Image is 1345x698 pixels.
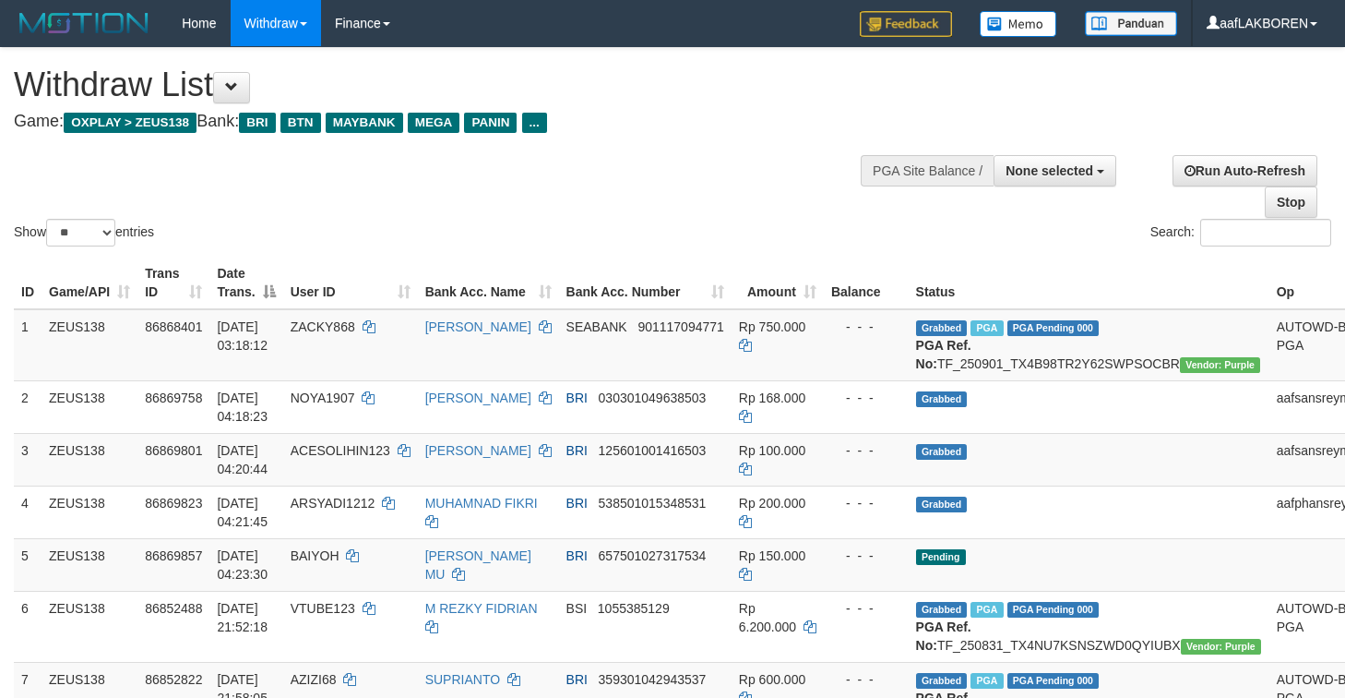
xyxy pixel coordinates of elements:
[14,591,42,662] td: 6
[970,673,1003,689] span: Marked by aaftrukkakada
[14,66,878,103] h1: Withdraw List
[64,113,196,133] span: OXPLAY > ZEUS138
[145,672,202,687] span: 86852822
[916,444,968,460] span: Grabbed
[145,601,202,616] span: 86852488
[42,309,137,381] td: ZEUS138
[1006,163,1093,178] span: None selected
[42,538,137,591] td: ZEUS138
[145,391,202,405] span: 86869758
[425,391,531,405] a: [PERSON_NAME]
[831,670,901,689] div: - - -
[739,496,805,511] span: Rp 200.000
[739,601,796,634] span: Rp 6.200.000
[42,380,137,433] td: ZEUS138
[831,599,901,618] div: - - -
[291,601,355,616] span: VTUBE123
[566,496,588,511] span: BRI
[217,443,268,476] span: [DATE] 04:20:44
[566,443,588,458] span: BRI
[566,391,588,405] span: BRI
[994,155,1116,187] button: None selected
[1085,11,1177,36] img: panduan.png
[566,319,627,334] span: SEABANK
[732,257,824,309] th: Amount: activate to sort column ascending
[1172,155,1317,187] a: Run Auto-Refresh
[291,391,355,405] span: NOYA1907
[46,219,115,247] select: Showentries
[217,391,268,424] span: [DATE] 04:18:23
[280,113,321,133] span: BTN
[326,113,403,133] span: MAYBANK
[861,155,994,187] div: PGA Site Balance /
[599,548,707,563] span: Copy 657501027317534 to clipboard
[291,548,339,563] span: BAIYOH
[909,257,1269,309] th: Status
[1007,673,1100,689] span: PGA Pending
[14,433,42,486] td: 3
[1007,602,1100,618] span: PGA Pending
[599,496,707,511] span: Copy 538501015348531 to clipboard
[42,591,137,662] td: ZEUS138
[909,309,1269,381] td: TF_250901_TX4B98TR2Y62SWPSOCBR
[14,486,42,538] td: 4
[418,257,559,309] th: Bank Acc. Name: activate to sort column ascending
[599,443,707,458] span: Copy 125601001416503 to clipboard
[291,672,337,687] span: AZIZI68
[14,380,42,433] td: 2
[970,320,1003,336] span: Marked by aaftrukkakada
[14,309,42,381] td: 1
[739,319,805,334] span: Rp 750.000
[599,391,707,405] span: Copy 030301049638503 to clipboard
[1180,357,1260,373] span: Vendor URL: https://trx4.1velocity.biz
[916,673,968,689] span: Grabbed
[1150,219,1331,247] label: Search:
[1007,320,1100,336] span: PGA Pending
[739,672,805,687] span: Rp 600.000
[980,11,1057,37] img: Button%20Memo.svg
[559,257,732,309] th: Bank Acc. Number: activate to sort column ascending
[909,591,1269,662] td: TF_250831_TX4NU7KSNSZWD0QYIUBX
[209,257,282,309] th: Date Trans.: activate to sort column descending
[291,496,375,511] span: ARSYADI1212
[283,257,418,309] th: User ID: activate to sort column ascending
[739,443,805,458] span: Rp 100.000
[425,672,500,687] a: SUPRIANTO
[522,113,547,133] span: ...
[137,257,209,309] th: Trans ID: activate to sort column ascending
[824,257,909,309] th: Balance
[637,319,723,334] span: Copy 901117094771 to clipboard
[145,319,202,334] span: 86868401
[831,389,901,407] div: - - -
[145,548,202,563] span: 86869857
[831,318,901,336] div: - - -
[425,601,538,616] a: M REZKY FIDRIAN
[566,672,588,687] span: BRI
[14,257,42,309] th: ID
[42,486,137,538] td: ZEUS138
[916,549,966,565] span: Pending
[291,319,355,334] span: ZACKY868
[145,496,202,511] span: 86869823
[916,620,971,653] b: PGA Ref. No:
[860,11,952,37] img: Feedback.jpg
[831,494,901,512] div: - - -
[916,338,971,371] b: PGA Ref. No:
[916,497,968,512] span: Grabbed
[425,496,538,511] a: MUHAMNAD FIKRI
[14,538,42,591] td: 5
[425,443,531,458] a: [PERSON_NAME]
[14,113,878,131] h4: Game: Bank:
[425,319,531,334] a: [PERSON_NAME]
[739,548,805,563] span: Rp 150.000
[970,602,1003,618] span: Marked by aafsolysreylen
[217,601,268,634] span: [DATE] 21:52:18
[566,601,588,616] span: BSI
[916,602,968,618] span: Grabbed
[291,443,390,458] span: ACESOLIHIN123
[42,257,137,309] th: Game/API: activate to sort column ascending
[464,113,517,133] span: PANIN
[217,496,268,529] span: [DATE] 04:21:45
[598,601,670,616] span: Copy 1055385129 to clipboard
[566,548,588,563] span: BRI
